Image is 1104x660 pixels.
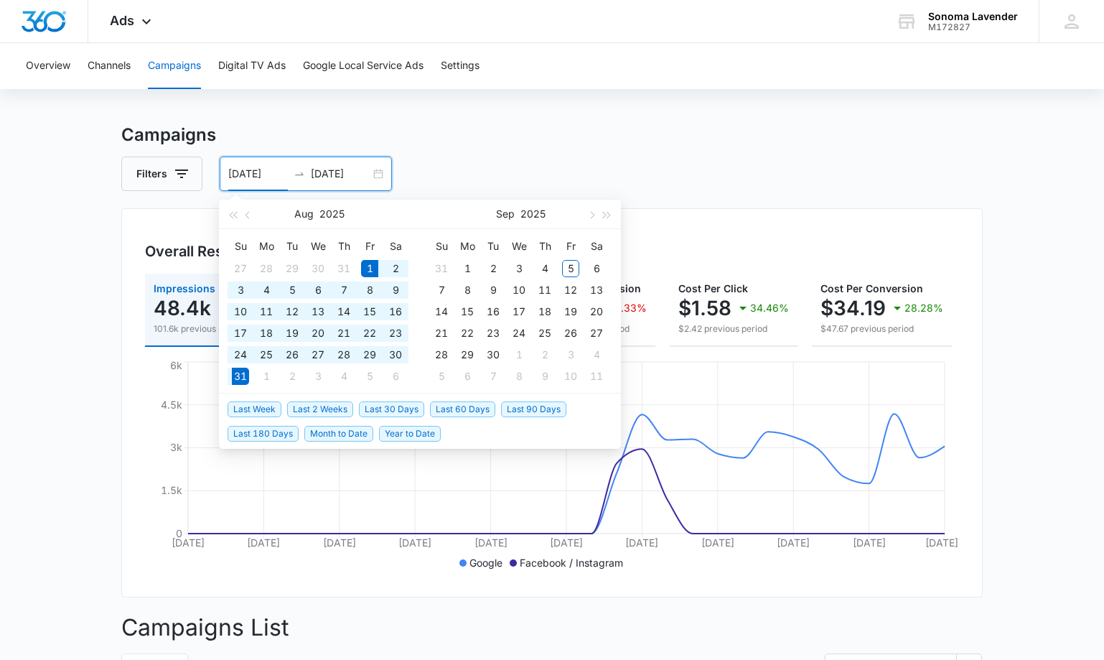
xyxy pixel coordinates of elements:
[928,22,1018,32] div: account id
[331,258,357,279] td: 2025-07-31
[383,322,408,344] td: 2025-08-23
[510,282,528,299] div: 10
[454,279,480,301] td: 2025-09-08
[532,258,558,279] td: 2025-09-04
[88,43,131,89] button: Channels
[459,346,476,363] div: 29
[279,279,305,301] td: 2025-08-05
[558,322,584,344] td: 2025-09-26
[429,344,454,366] td: 2025-09-28
[562,368,579,385] div: 10
[588,346,605,363] div: 4
[228,258,253,279] td: 2025-07-27
[228,344,253,366] td: 2025-08-24
[335,260,352,277] div: 31
[121,610,983,645] p: Campaigns List
[558,301,584,322] td: 2025-09-19
[335,346,352,363] div: 28
[584,366,609,387] td: 2025-10-11
[258,260,275,277] div: 28
[148,43,201,89] button: Campaigns
[536,325,553,342] div: 25
[506,279,532,301] td: 2025-09-10
[588,260,605,277] div: 6
[284,260,301,277] div: 29
[319,200,345,228] button: 2025
[536,346,553,363] div: 2
[429,366,454,387] td: 2025-10-05
[584,258,609,279] td: 2025-09-06
[536,260,553,277] div: 4
[387,325,404,342] div: 23
[532,322,558,344] td: 2025-09-25
[357,279,383,301] td: 2025-08-08
[480,301,506,322] td: 2025-09-16
[429,301,454,322] td: 2025-09-14
[506,344,532,366] td: 2025-10-01
[361,368,378,385] div: 5
[550,536,583,549] tspan: [DATE]
[454,301,480,322] td: 2025-09-15
[359,401,424,417] span: Last 30 Days
[433,260,450,277] div: 31
[520,555,623,570] p: Facebook / Instagram
[232,346,249,363] div: 24
[562,346,579,363] div: 3
[506,301,532,322] td: 2025-09-17
[232,260,249,277] div: 27
[253,322,279,344] td: 2025-08-18
[335,282,352,299] div: 7
[305,322,331,344] td: 2025-08-20
[454,322,480,344] td: 2025-09-22
[303,43,424,89] button: Google Local Service Ads
[506,235,532,258] th: We
[584,279,609,301] td: 2025-09-13
[228,322,253,344] td: 2025-08-17
[485,325,502,342] div: 23
[584,344,609,366] td: 2025-10-04
[510,260,528,277] div: 3
[279,258,305,279] td: 2025-07-29
[294,168,305,180] span: to
[253,279,279,301] td: 2025-08-04
[172,536,205,549] tspan: [DATE]
[532,235,558,258] th: Th
[485,282,502,299] div: 9
[430,401,495,417] span: Last 60 Days
[379,426,441,442] span: Year to Date
[247,536,280,549] tspan: [DATE]
[777,536,810,549] tspan: [DATE]
[678,322,789,335] p: $2.42 previous period
[284,325,301,342] div: 19
[383,235,408,258] th: Sa
[228,166,288,182] input: Start date
[441,43,480,89] button: Settings
[232,368,249,385] div: 31
[361,282,378,299] div: 8
[510,325,528,342] div: 24
[387,368,404,385] div: 6
[309,260,327,277] div: 30
[305,235,331,258] th: We
[357,322,383,344] td: 2025-08-22
[480,279,506,301] td: 2025-09-09
[750,303,789,313] p: 34.46%
[701,536,734,549] tspan: [DATE]
[383,301,408,322] td: 2025-08-16
[232,282,249,299] div: 3
[26,43,70,89] button: Overview
[558,279,584,301] td: 2025-09-12
[532,366,558,387] td: 2025-10-09
[253,344,279,366] td: 2025-08-25
[459,325,476,342] div: 22
[305,301,331,322] td: 2025-08-13
[258,368,275,385] div: 1
[335,368,352,385] div: 4
[562,325,579,342] div: 26
[501,401,566,417] span: Last 90 Days
[331,235,357,258] th: Th
[304,426,373,442] span: Month to Date
[429,235,454,258] th: Su
[361,325,378,342] div: 22
[536,368,553,385] div: 9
